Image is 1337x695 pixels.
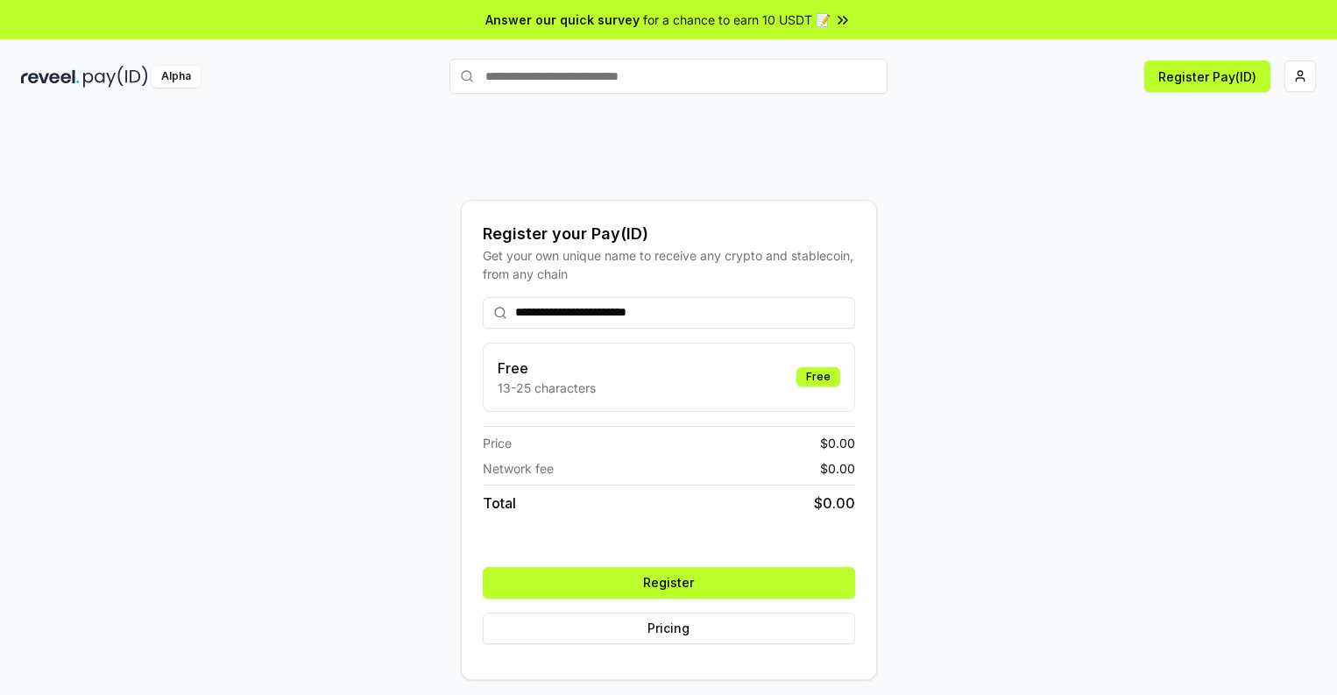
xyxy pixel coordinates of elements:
[83,66,148,88] img: pay_id
[498,379,596,397] p: 13-25 characters
[814,493,855,514] span: $ 0.00
[796,367,840,387] div: Free
[1144,60,1270,92] button: Register Pay(ID)
[498,358,596,379] h3: Free
[483,493,516,514] span: Total
[483,434,512,452] span: Price
[483,246,855,283] div: Get your own unique name to receive any crypto and stablecoin, from any chain
[152,66,201,88] div: Alpha
[820,434,855,452] span: $ 0.00
[483,613,855,644] button: Pricing
[820,459,855,478] span: $ 0.00
[483,567,855,599] button: Register
[643,11,831,29] span: for a chance to earn 10 USDT 📝
[21,66,80,88] img: reveel_dark
[483,459,554,478] span: Network fee
[485,11,640,29] span: Answer our quick survey
[483,222,855,246] div: Register your Pay(ID)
